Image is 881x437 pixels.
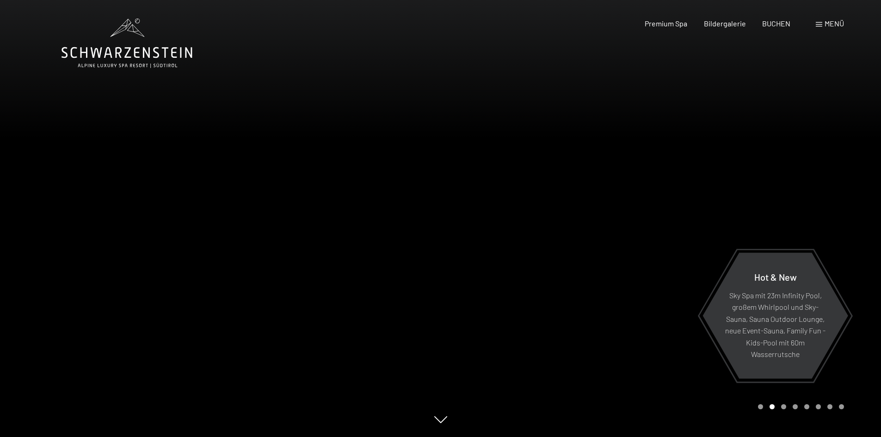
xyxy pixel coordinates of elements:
span: Hot & New [754,271,797,282]
a: Hot & New Sky Spa mit 23m Infinity Pool, großem Whirlpool und Sky-Sauna, Sauna Outdoor Lounge, ne... [702,252,849,379]
a: BUCHEN [762,19,790,28]
a: Premium Spa [645,19,687,28]
div: Carousel Page 2 (Current Slide) [770,404,775,409]
div: Carousel Page 4 [793,404,798,409]
div: Carousel Page 5 [804,404,809,409]
div: Carousel Pagination [755,404,844,409]
div: Carousel Page 6 [816,404,821,409]
p: Sky Spa mit 23m Infinity Pool, großem Whirlpool und Sky-Sauna, Sauna Outdoor Lounge, neue Event-S... [725,289,826,360]
div: Carousel Page 7 [827,404,832,409]
span: Menü [825,19,844,28]
div: Carousel Page 8 [839,404,844,409]
a: Bildergalerie [704,19,746,28]
div: Carousel Page 3 [781,404,786,409]
div: Carousel Page 1 [758,404,763,409]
